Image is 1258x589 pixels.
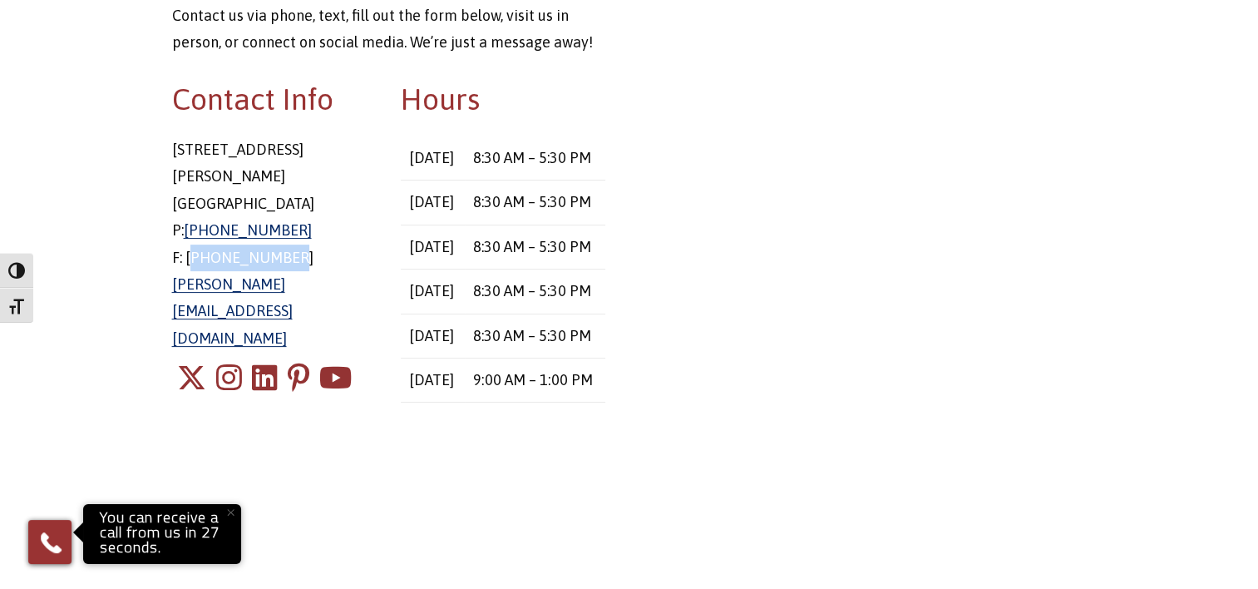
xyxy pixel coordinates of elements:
a: Instagram [216,352,242,404]
time: 8:30 AM – 5:30 PM [473,282,591,299]
h2: Hours [401,78,605,120]
a: Pinterest [288,352,309,404]
td: [DATE] [401,136,464,181]
a: LinkedIn [252,352,278,404]
td: [DATE] [401,270,464,314]
time: 8:30 AM – 5:30 PM [473,193,591,210]
a: [PHONE_NUMBER] [184,221,312,239]
td: [DATE] [401,225,464,269]
a: [PERSON_NAME][EMAIL_ADDRESS][DOMAIN_NAME] [172,275,293,347]
td: [DATE] [401,314,464,358]
p: [STREET_ADDRESS] [PERSON_NAME][GEOGRAPHIC_DATA] P: F: [PHONE_NUMBER] [172,136,377,352]
td: [DATE] [401,181,464,225]
time: 8:30 AM – 5:30 PM [473,149,591,166]
a: Youtube [319,352,352,404]
h2: Contact Info [172,78,377,120]
a: X [177,352,206,404]
time: 8:30 AM – 5:30 PM [473,327,591,344]
time: 9:00 AM – 1:00 PM [473,371,593,389]
td: [DATE] [401,358,464,402]
time: 8:30 AM – 5:30 PM [473,238,591,255]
